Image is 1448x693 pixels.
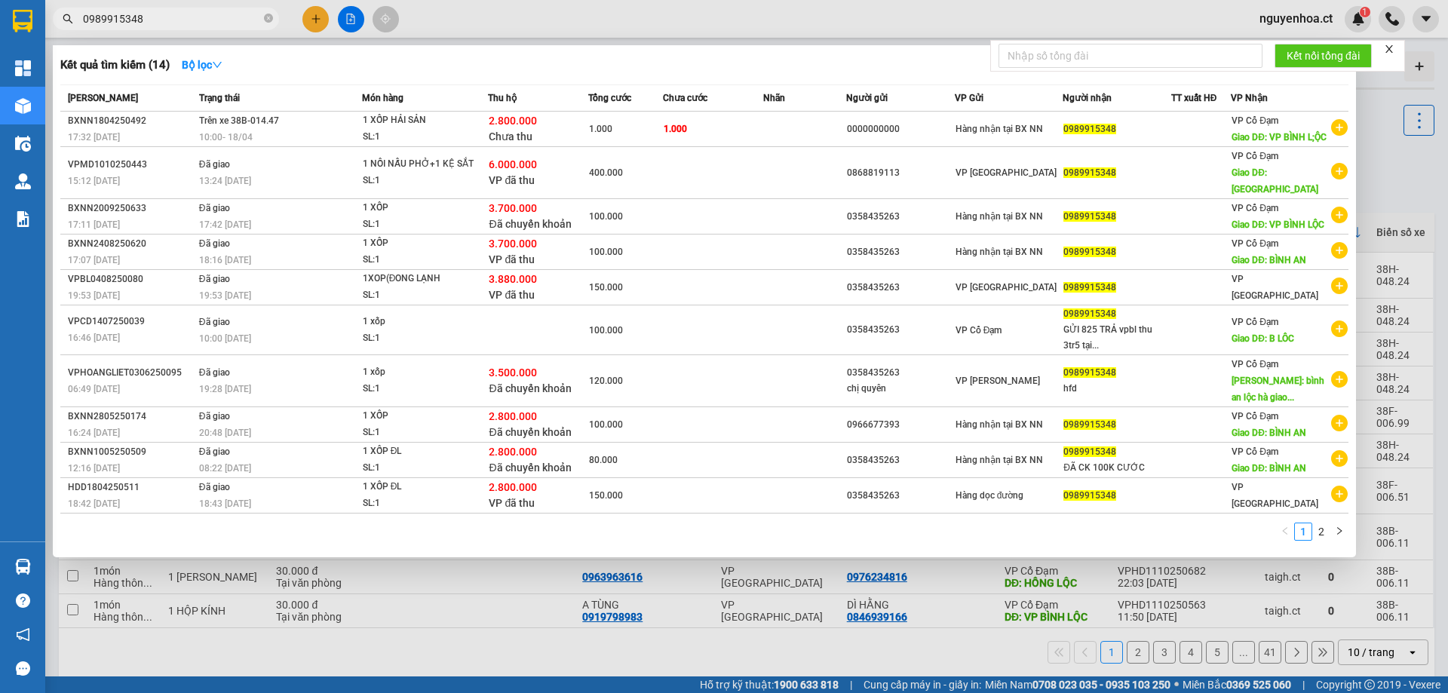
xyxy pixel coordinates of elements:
span: 0989915348 [1063,211,1116,222]
span: 0989915348 [1063,167,1116,178]
div: VPBL0408250080 [68,271,195,287]
span: 3.700.000 [489,238,537,250]
span: Đã giao [199,317,230,327]
span: Chưa thu [489,130,532,143]
div: 1 XỐP [363,200,476,216]
span: left [1281,526,1290,535]
span: Đã giao [199,203,230,213]
span: 19:53 [DATE] [68,290,120,301]
span: VP Cổ Đạm [956,325,1002,336]
span: VP [GEOGRAPHIC_DATA] [1232,482,1318,509]
img: dashboard-icon [15,60,31,76]
span: 18:43 [DATE] [199,498,251,509]
span: Người nhận [1063,93,1112,103]
span: 18:42 [DATE] [68,498,120,509]
span: 100.000 [589,325,623,336]
span: Đã giao [199,367,230,378]
div: SL: 1 [363,252,476,268]
div: 0000000000 [847,121,954,137]
div: SL: 1 [363,173,476,189]
div: 0358435263 [847,209,954,225]
span: 15:12 [DATE] [68,176,120,186]
span: VP [PERSON_NAME] [956,376,1040,386]
span: 400.000 [589,167,623,178]
span: 80.000 [589,455,618,465]
span: Giao DĐ: [GEOGRAPHIC_DATA] [1232,167,1318,195]
span: 17:32 [DATE] [68,132,120,143]
span: 0989915348 [1063,490,1116,501]
span: VP Gửi [955,93,983,103]
span: VP đã thu [489,497,535,509]
li: Next Page [1330,523,1348,541]
span: 0989915348 [1063,247,1116,257]
span: 100.000 [589,247,623,257]
span: plus-circle [1331,450,1348,467]
strong: Bộ lọc [182,59,222,71]
span: plus-circle [1331,163,1348,179]
span: VP đã thu [489,253,535,265]
span: VP Cổ Đạm [1232,203,1278,213]
span: VP Cổ Đạm [1232,359,1278,369]
img: warehouse-icon [15,173,31,189]
span: VP [GEOGRAPHIC_DATA] [956,167,1057,178]
span: 3.700.000 [489,202,537,214]
div: VPHOANGLIET0306250095 [68,365,195,381]
img: warehouse-icon [15,559,31,575]
span: Trạng thái [199,93,240,103]
span: 0989915348 [1063,124,1116,134]
span: 0989915348 [1063,446,1116,457]
span: close-circle [264,12,273,26]
div: 1 xốp [363,314,476,330]
h3: Kết quả tìm kiếm ( 14 ) [60,57,170,73]
span: Hàng nhận tại BX NN [956,455,1043,465]
span: VP Cổ Đạm [1232,411,1278,422]
span: Giao DĐ: VP BÌNH LỘC [1232,219,1324,230]
span: VP Cổ Đạm [1232,238,1278,249]
span: Hàng nhận tại BX NN [956,247,1043,257]
div: BXNN2009250633 [68,201,195,216]
span: Giao DĐ: B LÔC [1232,333,1294,344]
div: SL: 1 [363,330,476,347]
input: Tìm tên, số ĐT hoặc mã đơn [83,11,261,27]
span: 150.000 [589,282,623,293]
div: 1 XỐP [363,235,476,252]
div: ĐÃ CK 100K CƯỚC [1063,460,1170,476]
span: Đã giao [199,274,230,284]
span: plus-circle [1331,415,1348,431]
div: 0868819113 [847,165,954,181]
img: warehouse-icon [15,98,31,114]
span: 1.000 [664,124,687,134]
div: 0966677393 [847,417,954,433]
span: 17:07 [DATE] [68,255,120,265]
div: 0358435263 [847,322,954,338]
div: SL: 1 [363,460,476,477]
span: VP Cổ Đạm [1232,446,1278,457]
span: 2.800.000 [489,115,537,127]
span: plus-circle [1331,242,1348,259]
div: HDD1804250511 [68,480,195,495]
span: 18:16 [DATE] [199,255,251,265]
span: 150.000 [589,490,623,501]
span: [PERSON_NAME]: bình an lộc hà giao... [1232,376,1324,403]
button: Bộ lọcdown [170,53,235,77]
span: Món hàng [362,93,403,103]
span: Đã giao [199,482,230,492]
span: 120.000 [589,376,623,386]
span: 3.500.000 [489,366,537,379]
span: VP Nhận [1231,93,1268,103]
span: 0989915348 [1063,367,1116,378]
span: 0989915348 [1063,308,1116,319]
span: 3.880.000 [489,273,537,285]
span: Giao DĐ: BÌNH AN [1232,463,1306,474]
div: SL: 1 [363,129,476,146]
div: VPMD1010250443 [68,157,195,173]
div: 1 XỐP HẢI SẢN [363,112,476,129]
span: Đã chuyển khoản [489,218,571,230]
span: Giao DĐ: VP BÌNH L;ỘC [1232,132,1327,143]
div: 1 xốp [363,364,476,381]
div: hfd [1063,381,1170,397]
span: VP Cổ Đạm [1232,151,1278,161]
img: warehouse-icon [15,136,31,152]
div: SL: 1 [363,287,476,304]
span: 0989915348 [1063,419,1116,430]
